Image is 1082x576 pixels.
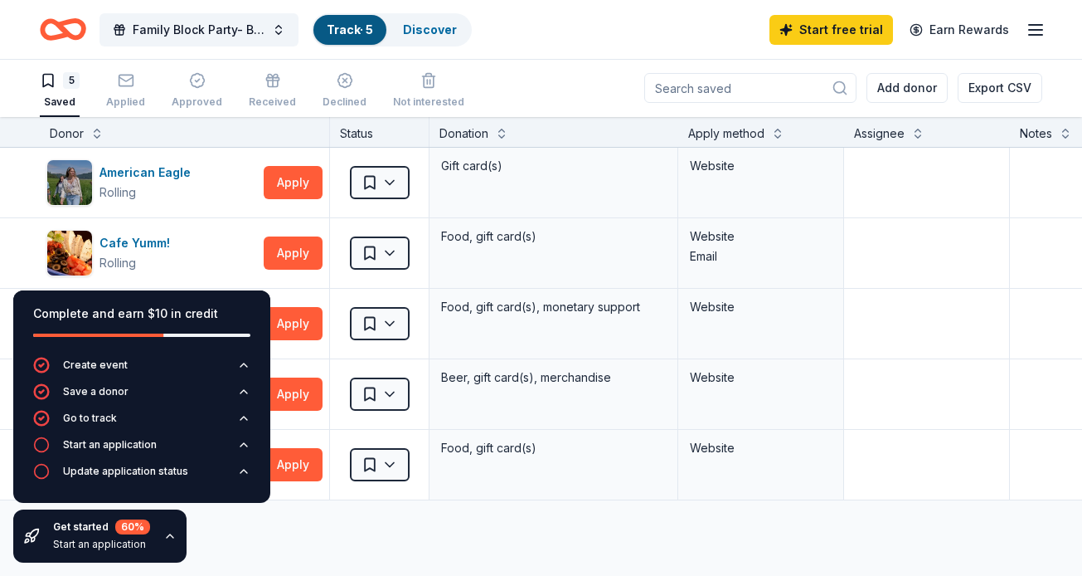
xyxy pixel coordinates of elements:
[50,124,84,144] div: Donor
[644,73,856,103] input: Search saved
[172,66,222,117] button: Approved
[63,385,129,398] div: Save a donor
[323,95,366,109] div: Declined
[99,163,197,183] div: American Eagle
[769,15,893,45] a: Start free trial
[690,297,832,317] div: Website
[106,95,145,109] div: Applied
[133,20,265,40] span: Family Block Party- BEAM Fundraiser
[33,383,250,410] button: Save a donor
[264,378,323,411] button: Apply
[106,66,145,117] button: Applied
[63,359,128,372] div: Create event
[53,520,150,535] div: Get started
[866,73,948,103] button: Add donor
[99,13,298,46] button: Family Block Party- BEAM Fundraiser
[264,307,323,340] button: Apply
[99,183,136,203] div: Rolling
[264,166,323,199] button: Apply
[439,366,667,389] div: Beer, gift card(s), merchandise
[33,304,250,324] div: Complete and earn $10 in credit
[63,465,188,478] div: Update application status
[690,368,832,388] div: Website
[323,66,366,117] button: Declined
[46,230,257,276] button: Image for Cafe Yumm!Cafe Yumm!Rolling
[33,357,250,383] button: Create event
[393,95,464,109] div: Not interested
[690,438,832,458] div: Website
[264,237,323,270] button: Apply
[330,117,429,147] div: Status
[40,10,86,49] a: Home
[688,124,764,144] div: Apply method
[172,95,222,109] div: Approved
[690,227,832,247] div: Website
[33,410,250,437] button: Go to track
[900,15,1019,45] a: Earn Rewards
[327,22,373,37] a: Track· 5
[958,73,1042,103] button: Export CSV
[264,448,323,481] button: Apply
[439,225,667,248] div: Food, gift card(s)
[47,231,92,276] img: Image for Cafe Yumm!
[1020,124,1052,144] div: Notes
[99,253,136,273] div: Rolling
[312,13,472,46] button: Track· 5Discover
[40,66,80,117] button: 5Saved
[690,247,832,266] div: Email
[249,95,296,109] div: Received
[63,438,157,452] div: Start an application
[115,520,150,535] div: 60 %
[690,156,832,176] div: Website
[47,160,92,205] img: Image for American Eagle
[63,412,117,425] div: Go to track
[46,159,257,206] button: Image for American EagleAmerican EagleRolling
[33,463,250,490] button: Update application status
[40,95,80,109] div: Saved
[439,124,488,144] div: Donation
[249,66,296,117] button: Received
[99,233,177,253] div: Cafe Yumm!
[63,72,80,89] div: 5
[439,437,667,460] div: Food, gift card(s)
[393,66,464,117] button: Not interested
[439,154,667,178] div: Gift card(s)
[403,22,457,37] a: Discover
[53,538,150,551] div: Start an application
[439,295,667,319] div: Food, gift card(s), monetary support
[854,124,905,144] div: Assignee
[33,437,250,463] button: Start an application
